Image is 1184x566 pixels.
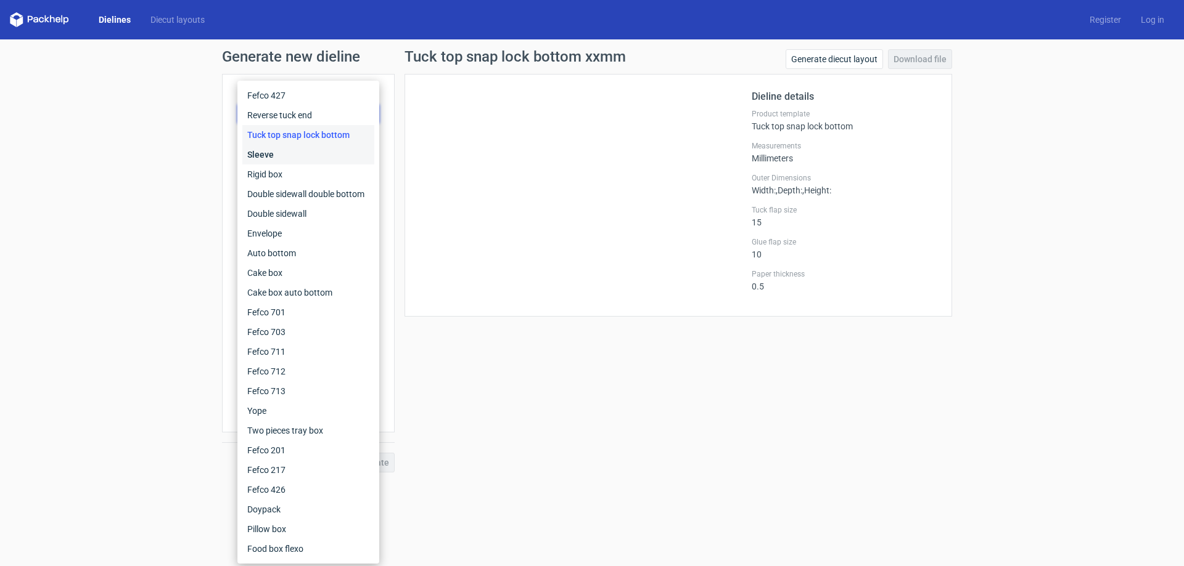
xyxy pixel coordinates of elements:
[242,125,374,145] div: Tuck top snap lock bottom
[242,460,374,480] div: Fefco 217
[242,342,374,362] div: Fefco 711
[242,480,374,499] div: Fefco 426
[242,145,374,164] div: Sleeve
[752,205,937,227] div: 15
[752,205,937,215] label: Tuck flap size
[752,173,937,183] label: Outer Dimensions
[242,322,374,342] div: Fefco 703
[242,401,374,421] div: Yope
[242,184,374,204] div: Double sidewall double bottom
[752,89,937,104] h2: Dieline details
[752,269,937,291] div: 0.5
[752,237,937,259] div: 10
[405,49,626,64] h1: Tuck top snap lock bottom xxmm
[786,49,883,69] a: Generate diecut layout
[89,14,141,26] a: Dielines
[242,539,374,559] div: Food box flexo
[242,164,374,184] div: Rigid box
[242,440,374,460] div: Fefco 201
[242,381,374,401] div: Fefco 713
[242,362,374,381] div: Fefco 712
[752,109,937,119] label: Product template
[141,14,215,26] a: Diecut layouts
[752,269,937,279] label: Paper thickness
[242,499,374,519] div: Doypack
[242,243,374,263] div: Auto bottom
[242,224,374,243] div: Envelope
[242,283,374,302] div: Cake box auto bottom
[242,421,374,440] div: Two pieces tray box
[752,237,937,247] label: Glue flap size
[752,185,776,195] span: Width :
[242,263,374,283] div: Cake box
[242,86,374,105] div: Fefco 427
[222,49,962,64] h1: Generate new dieline
[776,185,802,195] span: , Depth :
[1080,14,1131,26] a: Register
[752,141,937,163] div: Millimeters
[242,519,374,539] div: Pillow box
[242,105,374,125] div: Reverse tuck end
[242,302,374,322] div: Fefco 701
[752,109,937,131] div: Tuck top snap lock bottom
[242,204,374,224] div: Double sidewall
[752,141,937,151] label: Measurements
[802,185,831,195] span: , Height :
[1131,14,1174,26] a: Log in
